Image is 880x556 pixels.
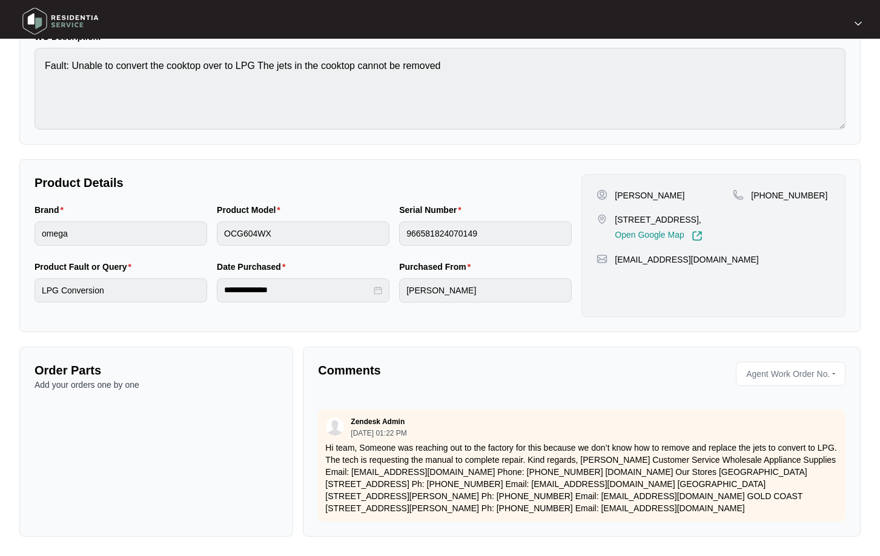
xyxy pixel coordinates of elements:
[399,278,572,303] input: Purchased From
[35,48,845,129] textarea: Fault: Unable to convert the cooktop over to LPG The jets in the cooktop cannot be removed
[35,204,68,216] label: Brand
[597,214,607,224] img: map-pin
[615,214,702,226] p: [STREET_ADDRESS],
[692,231,703,241] img: Link-External
[217,261,290,273] label: Date Purchased
[326,417,344,436] img: user.svg
[35,174,572,191] p: Product Details
[217,204,285,216] label: Product Model
[35,278,207,303] input: Product Fault or Query
[855,21,862,27] img: dropdown arrow
[597,253,607,264] img: map-pin
[18,3,103,39] img: residentia service logo
[751,189,827,201] p: [PHONE_NUMBER]
[351,417,405,427] p: Zendesk Admin
[597,189,607,200] img: user-pin
[224,284,371,296] input: Date Purchased
[615,189,684,201] p: [PERSON_NAME]
[325,442,838,514] p: Hi team, Someone was reaching out to the factory for this because we don’t know how to remove and...
[35,362,278,379] p: Order Parts
[399,261,475,273] label: Purchased From
[35,261,136,273] label: Product Fault or Query
[399,221,572,246] input: Serial Number
[741,365,830,383] span: Agent Work Order No.
[35,221,207,246] input: Brand
[733,189,744,200] img: map-pin
[615,231,702,241] a: Open Google Map
[35,379,278,391] p: Add your orders one by one
[832,365,840,383] p: -
[351,430,406,437] p: [DATE] 01:22 PM
[399,204,466,216] label: Serial Number
[217,221,389,246] input: Product Model
[318,362,573,379] p: Comments
[615,253,758,266] p: [EMAIL_ADDRESS][DOMAIN_NAME]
